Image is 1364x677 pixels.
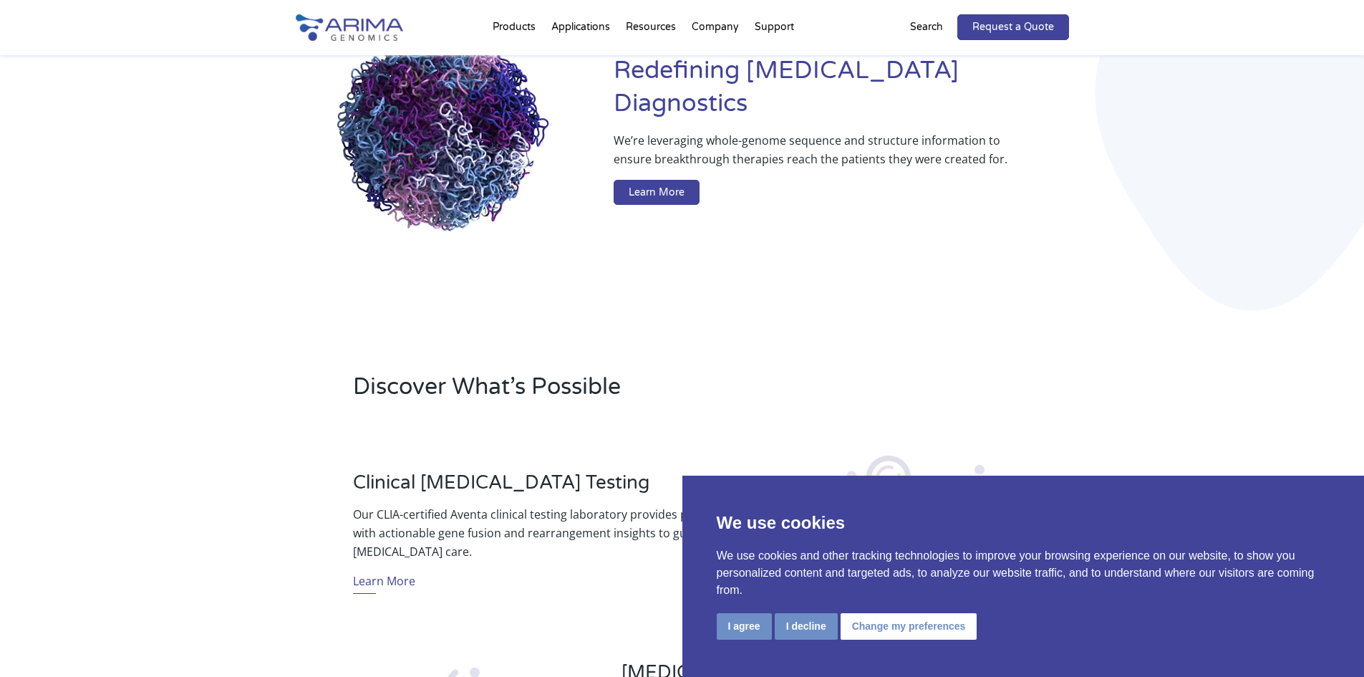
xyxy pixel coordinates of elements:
button: I decline [775,613,838,640]
a: Request a Quote [957,14,1069,40]
img: Arima-Genomics-logo [296,14,403,41]
h2: Discover What’s Possible [353,371,865,414]
a: Learn More [353,572,415,594]
a: Learn More [614,180,700,206]
h1: Redefining [MEDICAL_DATA] Diagnostics [614,54,1068,131]
p: We’re leveraging whole-genome sequence and structure information to ensure breakthrough therapies... [614,131,1011,180]
button: I agree [717,613,772,640]
p: Our CLIA-certified Aventa clinical testing laboratory provides physicians with actionable gene fu... [353,505,743,561]
p: We use cookies and other tracking technologies to improve your browsing experience on our website... [717,547,1330,599]
img: Clinical Testing Icon [841,453,1012,623]
p: We use cookies [717,510,1330,536]
button: Change my preferences [841,613,977,640]
p: Search [910,18,943,37]
h3: Clinical [MEDICAL_DATA] Testing [353,471,743,505]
